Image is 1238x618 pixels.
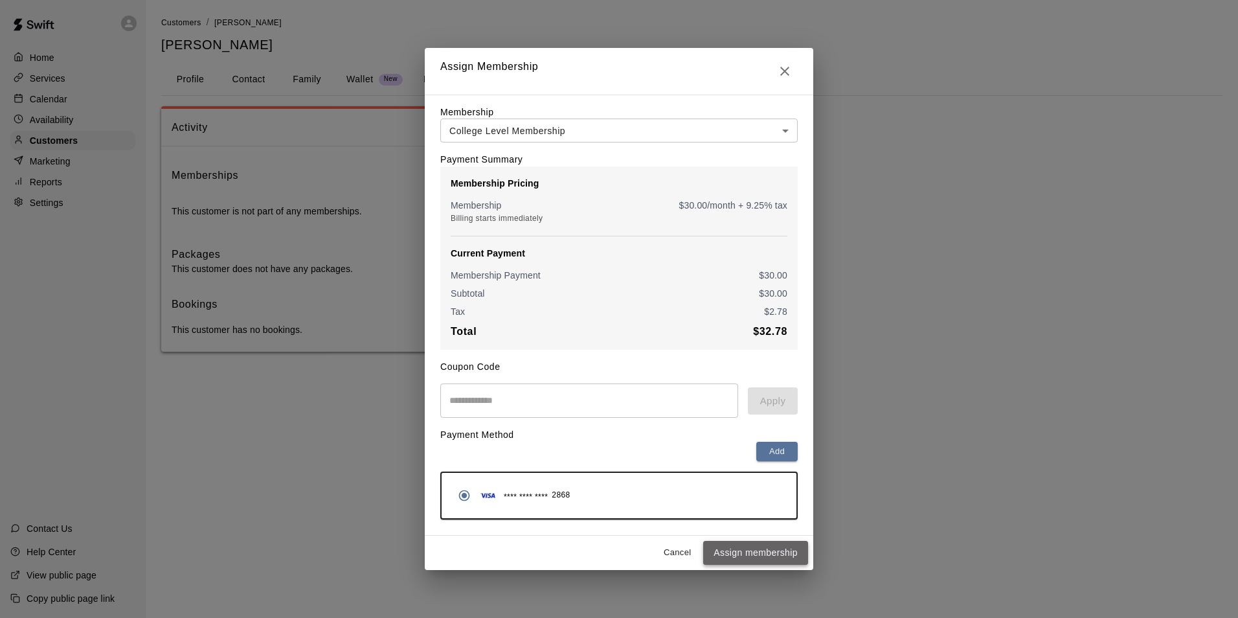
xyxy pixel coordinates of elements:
p: Current Payment [451,247,787,260]
label: Membership [440,107,494,117]
label: Payment Summary [440,154,523,165]
h2: Assign Membership [425,48,813,95]
p: Subtotal [451,287,485,300]
label: Coupon Code [440,361,501,372]
button: Assign membership [703,541,808,565]
p: $ 2.78 [764,305,787,318]
p: Membership Payment [451,269,541,282]
p: Tax [451,305,465,318]
button: Close [772,58,798,84]
p: Membership [451,199,502,212]
button: Add [756,442,798,462]
span: Billing starts immediately [451,214,543,223]
p: $ 30.00 /month + 9.25% tax [679,199,787,212]
p: Membership Pricing [451,177,787,190]
img: Credit card brand logo [477,489,500,502]
span: 2868 [552,489,570,502]
button: Cancel [657,543,698,563]
p: $ 30.00 [759,269,787,282]
b: Total [451,326,477,337]
div: College Level Membership [440,119,798,143]
b: $ 32.78 [753,326,787,337]
p: $ 30.00 [759,287,787,300]
label: Payment Method [440,429,514,440]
